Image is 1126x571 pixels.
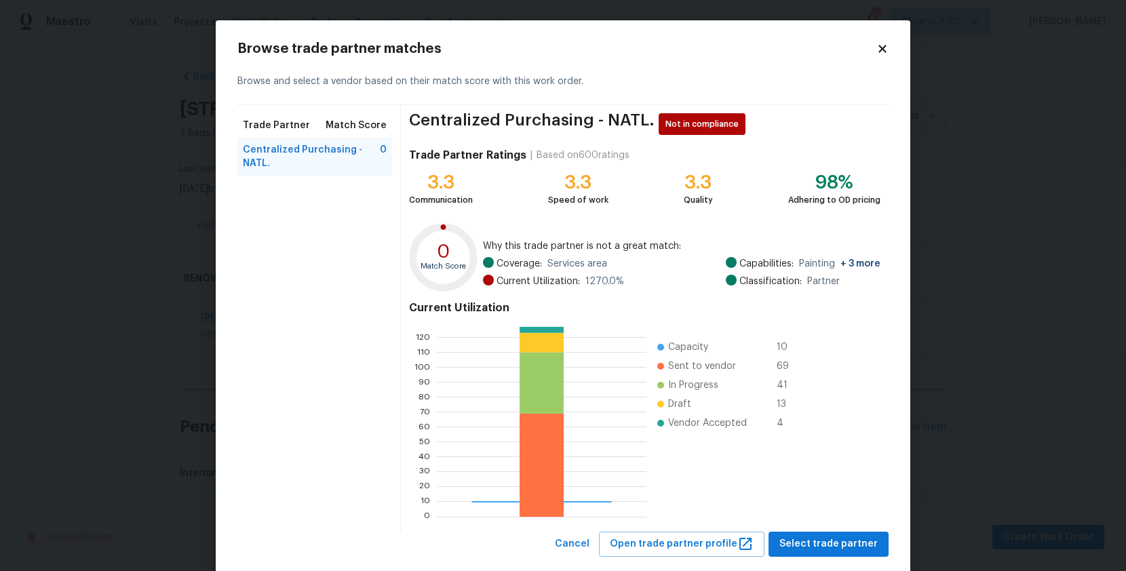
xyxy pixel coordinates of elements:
text: 60 [419,422,430,431]
text: 90 [419,378,430,386]
span: Capacity [668,340,708,354]
span: Cancel [555,536,589,553]
span: Why this trade partner is not a great match: [483,239,880,253]
span: Match Score [326,119,387,132]
button: Select trade partner [769,532,889,557]
span: + 3 more [840,259,880,269]
text: 40 [419,453,430,461]
div: Communication [409,193,473,207]
h4: Trade Partner Ratings [409,149,526,162]
text: 0 [437,242,450,261]
text: 120 [416,333,430,341]
h2: Browse trade partner matches [237,42,876,56]
div: 3.3 [409,176,473,189]
span: Partner [807,275,840,288]
span: Centralized Purchasing - NATL. [409,113,655,135]
div: Adhering to OD pricing [788,193,880,207]
div: Speed of work [548,193,608,207]
span: Draft [668,397,691,411]
text: 50 [419,438,430,446]
div: Based on 600 ratings [537,149,629,162]
text: 110 [417,348,430,356]
h4: Current Utilization [409,301,880,315]
span: Vendor Accepted [668,416,747,430]
text: 20 [419,483,430,491]
span: 41 [777,378,798,392]
div: 98% [788,176,880,189]
span: 69 [777,359,798,373]
text: 30 [419,468,430,476]
div: Browse and select a vendor based on their match score with this work order. [237,58,889,105]
text: 10 [421,498,430,506]
span: Centralized Purchasing - NATL. [243,143,380,170]
span: Capabilities: [739,257,794,271]
span: Select trade partner [779,536,878,553]
span: 4 [777,416,798,430]
text: 0 [424,513,430,521]
span: Painting [799,257,880,271]
span: 1270.0 % [585,275,624,288]
span: 0 [380,143,387,170]
span: Trade Partner [243,119,310,132]
span: Open trade partner profile [610,536,754,553]
div: 3.3 [684,176,713,189]
text: 70 [420,408,430,416]
span: Not in compliance [665,117,744,131]
span: Sent to vendor [668,359,736,373]
span: Current Utilization: [497,275,580,288]
div: | [526,149,537,162]
button: Open trade partner profile [599,532,764,557]
div: 3.3 [548,176,608,189]
span: In Progress [668,378,718,392]
span: Coverage: [497,257,542,271]
text: 100 [414,363,430,371]
span: 10 [777,340,798,354]
div: Quality [684,193,713,207]
span: Classification: [739,275,802,288]
text: Match Score [421,262,466,270]
button: Cancel [549,532,595,557]
span: Services area [547,257,607,271]
text: 80 [419,393,430,401]
span: 13 [777,397,798,411]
